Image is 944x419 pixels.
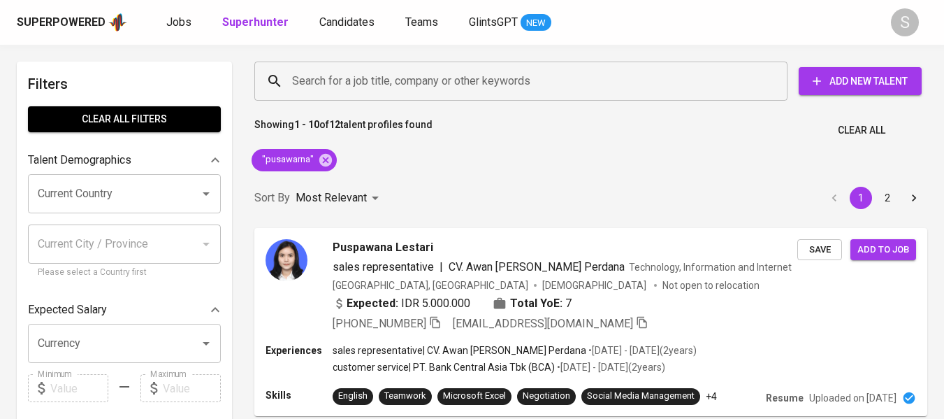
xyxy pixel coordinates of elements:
p: +4 [706,390,717,404]
div: Superpowered [17,15,106,31]
p: Showing of talent profiles found [254,118,433,143]
span: [PHONE_NUMBER] [333,317,426,330]
div: Expected Salary [28,296,221,324]
button: Clear All filters [28,106,221,132]
button: Add to job [850,239,916,261]
a: Superpoweredapp logo [17,12,127,33]
a: Jobs [166,14,194,31]
span: CV. Awan [PERSON_NAME] Perdana [449,260,625,274]
a: Puspawana Lestarisales representative|CV. Awan [PERSON_NAME] PerdanaTechnology, Information and I... [254,228,927,416]
span: Teams [405,15,438,29]
div: Teamwork [384,390,426,403]
span: Jobs [166,15,191,29]
p: Resume [766,391,804,405]
b: Total YoE: [510,295,562,312]
span: sales representative [333,260,434,274]
div: Social Media Management [587,390,695,403]
span: NEW [521,16,551,30]
p: Skills [266,388,333,402]
div: IDR 5.000.000 [333,295,470,312]
input: Value [163,374,221,402]
div: "pusawarna" [252,149,337,171]
span: Technology, Information and Internet [629,262,792,273]
p: customer service | PT. Bank Central Asia Tbk (BCA) [333,360,555,374]
a: Candidates [319,14,377,31]
span: Candidates [319,15,375,29]
p: Most Relevant [296,190,367,206]
span: Puspawana Lestari [333,239,433,256]
p: Uploaded on [DATE] [809,391,896,405]
input: Value [50,374,108,402]
p: Please select a Country first [38,266,211,280]
span: Save [804,242,835,258]
div: Negotiation [523,390,570,403]
span: Add to job [857,242,909,258]
span: Clear All filters [39,111,210,128]
p: • [DATE] - [DATE] ( 2 years ) [555,360,665,374]
div: [GEOGRAPHIC_DATA], [GEOGRAPHIC_DATA] [333,278,528,292]
b: 12 [329,119,340,130]
p: Expected Salary [28,301,107,318]
span: [EMAIL_ADDRESS][DOMAIN_NAME] [453,317,633,330]
p: sales representative | CV. Awan [PERSON_NAME] Perdana [333,343,586,357]
a: Teams [405,14,441,31]
button: Go to next page [903,187,925,209]
p: Experiences [266,343,333,357]
button: Go to page 2 [876,187,899,209]
b: Expected: [347,295,398,312]
a: GlintsGPT NEW [469,14,551,31]
div: Talent Demographics [28,146,221,174]
span: "pusawarna" [252,153,322,166]
button: Clear All [832,118,891,143]
div: Most Relevant [296,185,384,211]
a: Superhunter [222,14,291,31]
span: Clear All [838,122,885,139]
button: page 1 [850,187,872,209]
div: English [338,390,368,403]
b: 1 - 10 [294,119,319,130]
p: Not open to relocation [662,278,760,292]
img: app logo [108,12,127,33]
p: Talent Demographics [28,152,131,169]
button: Open [196,334,216,353]
img: a862e4f6295ecb30643a2a754a836f55.jpg [266,239,307,281]
div: Microsoft Excel [443,390,506,403]
button: Open [196,184,216,204]
span: | [440,259,443,276]
p: Sort By [254,190,290,206]
b: Superhunter [222,15,289,29]
nav: pagination navigation [821,187,927,209]
span: Add New Talent [810,73,910,90]
p: • [DATE] - [DATE] ( 2 years ) [586,343,697,357]
div: S [891,8,919,36]
span: GlintsGPT [469,15,518,29]
span: [DEMOGRAPHIC_DATA] [542,278,648,292]
h6: Filters [28,73,221,95]
button: Save [797,239,842,261]
button: Add New Talent [799,67,922,95]
span: 7 [565,295,572,312]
